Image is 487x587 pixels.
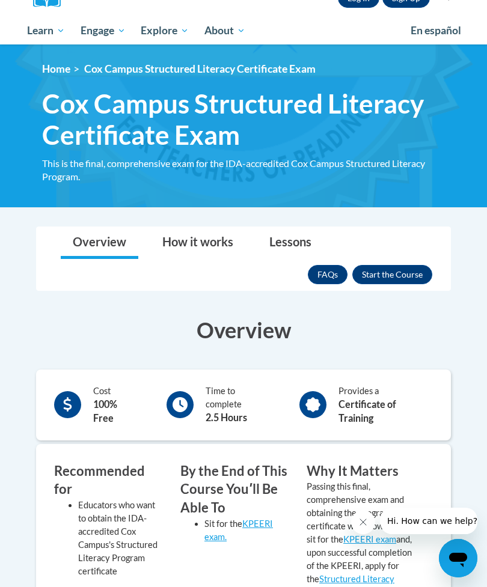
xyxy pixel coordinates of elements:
b: Certificate of Training [338,398,396,424]
a: Overview [61,227,138,259]
iframe: Message from company [380,508,477,534]
h3: By the End of This Course Youʹll Be Able To [180,462,289,517]
span: En español [411,24,461,37]
b: 100% Free [93,398,117,424]
li: Educators who want to obtain the IDA-accredited Cox Campus's Structured Literacy Program certificate [78,499,162,578]
span: Cox Campus Structured Literacy Certificate Exam [84,62,316,75]
a: How it works [150,227,245,259]
b: 2.5 Hours [206,412,247,423]
div: Main menu [18,17,469,44]
iframe: Button to launch messaging window [439,539,477,577]
span: Engage [81,23,126,38]
a: Home [42,62,70,75]
div: Provides a [338,385,433,425]
a: Learn [19,17,73,44]
a: Lessons [257,227,323,259]
div: Cost [93,385,139,425]
a: En español [403,18,469,43]
div: Time to complete [206,385,273,425]
h3: Overview [36,315,451,345]
span: About [204,23,245,38]
iframe: Close message [351,510,375,534]
li: Sit for the [204,517,289,544]
a: Engage [73,17,133,44]
button: Enroll [352,265,432,284]
span: Explore [141,23,189,38]
span: Learn [27,23,65,38]
a: KPEERI exam [343,534,396,544]
h3: Recommended for [54,462,162,499]
div: This is the final, comprehensive exam for the IDA-accredited Cox Campus Structured Literacy Program. [42,157,457,183]
a: About [197,17,253,44]
h3: Why It Matters [307,462,415,481]
a: Explore [133,17,197,44]
a: FAQs [308,265,348,284]
span: Cox Campus Structured Literacy Certificate Exam [42,88,457,151]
